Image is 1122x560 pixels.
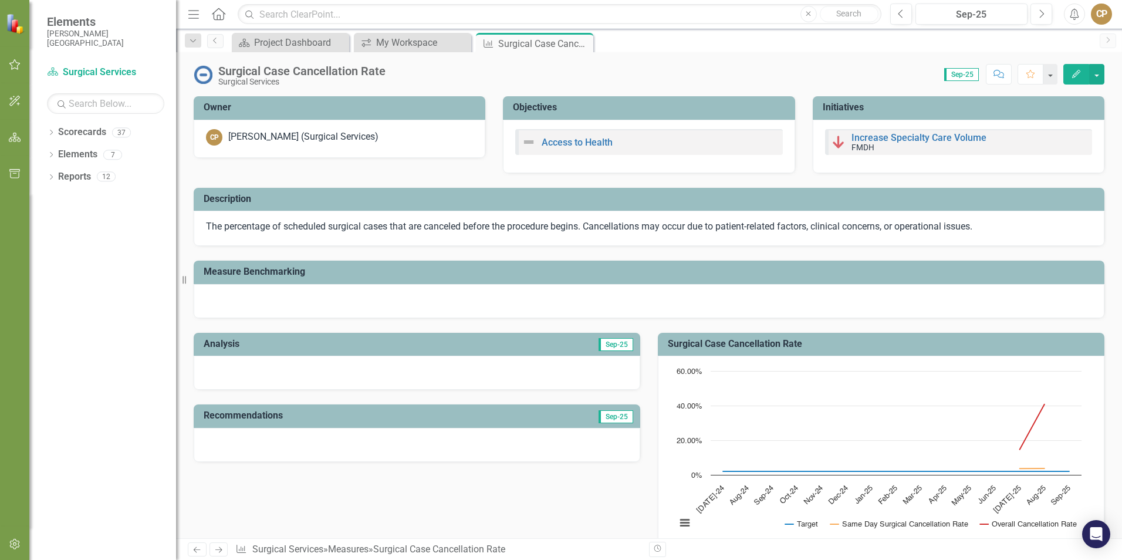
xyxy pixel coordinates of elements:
[877,484,898,506] text: Feb-25
[851,132,986,143] a: Increase Specialty Care Volume
[779,484,800,505] text: Oct-24
[254,35,346,50] div: Project Dashboard
[204,102,479,113] h3: Owner
[97,172,116,182] div: 12
[599,338,633,351] span: Sep-25
[836,9,861,18] span: Search
[1091,4,1112,25] button: CP
[218,65,386,77] div: Surgical Case Cancellation Rate
[206,220,1092,234] p: The percentage of scheduled surgical cases that are canceled before the procedure begins. Cancell...
[542,137,613,148] a: Access to Health
[728,484,751,507] text: Aug-24
[376,35,468,50] div: My Workspace
[677,515,693,531] button: View chart menu, Chart
[851,143,874,152] small: FMDH
[6,14,26,34] img: ClearPoint Strategy
[112,127,131,137] div: 37
[832,135,846,149] img: Below Plan
[522,135,536,149] img: Not Defined
[103,150,122,160] div: 7
[785,519,818,528] button: Show Target
[206,129,222,146] div: CP
[677,437,702,445] text: 20.00%
[47,93,164,114] input: Search Below...
[58,170,91,184] a: Reports
[677,368,702,376] text: 60.00%
[1025,484,1047,507] text: Aug-25
[373,544,505,555] div: Surgical Case Cancellation Rate
[853,484,874,505] text: Jan-25
[47,29,164,48] small: [PERSON_NAME][GEOGRAPHIC_DATA]
[1050,484,1072,507] text: Sep-25
[927,484,948,505] text: Apr-25
[204,194,1099,204] h3: Description
[252,544,323,555] a: Surgical Services
[513,102,789,113] h3: Objectives
[204,266,1099,277] h3: Measure Benchmarking
[976,484,998,505] text: Jun-25
[58,126,106,139] a: Scorecards
[823,102,1099,113] h3: Initiatives
[47,15,164,29] span: Elements
[204,339,419,349] h3: Analysis
[47,66,164,79] a: Surgical Services
[668,339,1099,349] h3: Surgical Case Cancellation Rate
[944,68,979,81] span: Sep-25
[194,65,212,84] img: No Information
[980,519,1077,528] button: Show Overall Cancellation Rate
[235,35,346,50] a: Project Dashboard
[498,36,590,51] div: Surgical Case Cancellation Rate
[357,35,468,50] a: My Workspace
[695,484,726,515] text: [DATE]-24
[902,484,924,506] text: Mar-25
[218,77,386,86] div: Surgical Services
[204,410,501,421] h3: Recommendations
[992,484,1023,515] text: [DATE]-25
[599,410,633,423] span: Sep-25
[691,472,702,480] text: 0%
[803,484,824,506] text: Nov-24
[827,484,849,506] text: Dec-24
[721,469,1072,474] g: Target, line 1 of 3 with 15 data points.
[670,365,1087,541] svg: Interactive chart
[1082,520,1110,548] div: Open Intercom Messenger
[677,403,702,410] text: 40.00%
[915,4,1028,25] button: Sep-25
[58,148,97,161] a: Elements
[235,543,640,556] div: » »
[238,4,881,25] input: Search ClearPoint...
[228,130,378,144] div: [PERSON_NAME] (Surgical Services)
[723,402,1046,452] g: Overall Cancellation Rate, line 3 of 3 with 15 data points.
[328,544,369,555] a: Measures
[820,6,878,22] button: Search
[920,8,1023,22] div: Sep-25
[950,484,973,507] text: May-25
[830,519,968,528] button: Show Same Day Surgical Cancellation Rate
[753,484,775,507] text: Sep-24
[670,365,1092,541] div: Chart. Highcharts interactive chart.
